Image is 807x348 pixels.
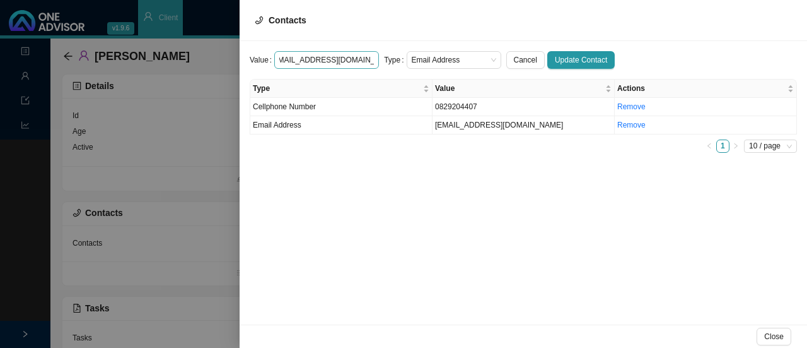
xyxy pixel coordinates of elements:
span: Value [435,82,603,95]
span: Actions [617,82,785,95]
a: Remove [617,102,646,111]
span: Contacts [269,15,306,25]
label: Value [250,51,274,69]
button: Close [757,328,791,345]
span: phone [255,16,264,25]
th: Actions [615,80,797,98]
td: 0829204407 [433,98,615,116]
div: Page Size [744,140,797,153]
span: Email Address [412,52,496,68]
span: Update Contact [555,54,607,66]
a: Remove [617,121,646,129]
button: Cancel [506,51,545,69]
span: Cellphone Number [253,102,316,111]
button: right [729,140,743,153]
td: [EMAIL_ADDRESS][DOMAIN_NAME] [433,116,615,135]
th: Type [250,80,433,98]
a: 1 [717,140,729,152]
span: Type [253,82,421,95]
span: right [733,143,739,149]
span: 10 / page [749,140,792,152]
li: Next Page [729,140,743,153]
th: Value [433,80,615,98]
span: Cancel [514,54,537,66]
li: 1 [716,140,729,153]
span: Close [764,330,784,343]
span: Email Address [253,121,301,129]
li: Previous Page [703,140,716,153]
button: left [703,140,716,153]
span: left [706,143,712,149]
button: Update Contact [547,51,615,69]
label: Type [384,51,406,69]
